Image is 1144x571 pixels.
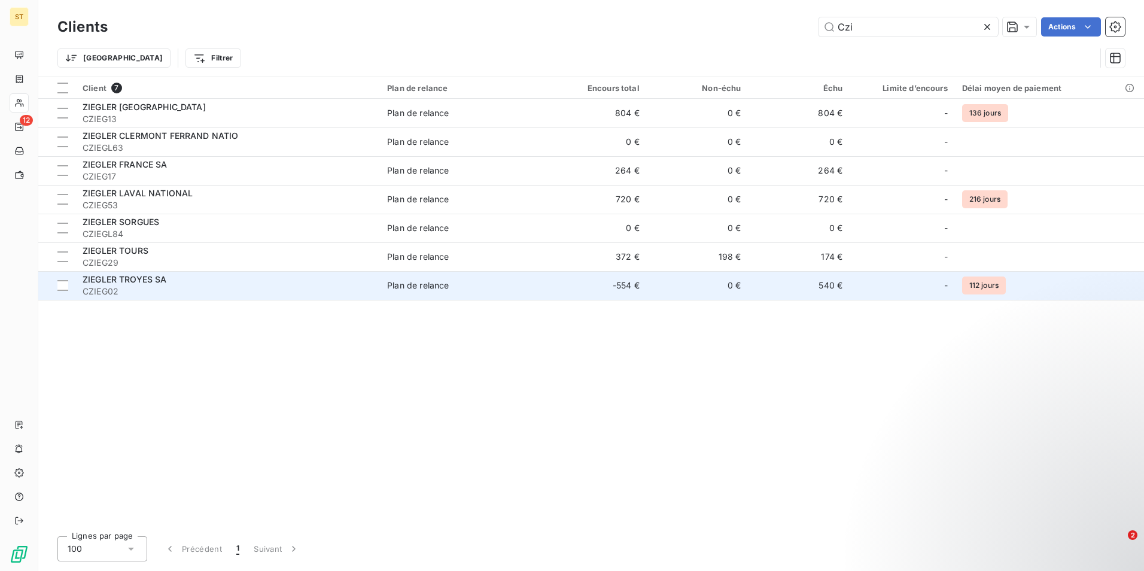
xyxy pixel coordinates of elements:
[83,199,373,211] span: CZIEG53
[83,102,206,112] span: ZIEGLER [GEOGRAPHIC_DATA]
[647,127,749,156] td: 0 €
[545,99,647,127] td: 804 €
[83,142,373,154] span: CZIEGL63
[236,543,239,555] span: 1
[647,271,749,300] td: 0 €
[944,193,948,205] span: -
[83,228,373,240] span: CZIEGL84
[748,214,850,242] td: 0 €
[1041,17,1101,37] button: Actions
[962,277,1006,294] span: 112 jours
[387,280,449,291] div: Plan de relance
[83,130,239,141] span: ZIEGLER CLERMONT FERRAND NATIO
[819,17,998,37] input: Rechercher
[944,107,948,119] span: -
[387,165,449,177] div: Plan de relance
[387,222,449,234] div: Plan de relance
[1103,530,1132,559] iframe: Intercom live chat
[944,251,948,263] span: -
[545,242,647,271] td: 372 €
[748,242,850,271] td: 174 €
[647,99,749,127] td: 0 €
[647,242,749,271] td: 198 €
[1128,530,1137,540] span: 2
[57,48,171,68] button: [GEOGRAPHIC_DATA]
[83,188,193,198] span: ZIEGLER LAVAL NATIONAL
[545,127,647,156] td: 0 €
[944,165,948,177] span: -
[755,83,842,93] div: Échu
[647,185,749,214] td: 0 €
[748,271,850,300] td: 540 €
[748,127,850,156] td: 0 €
[157,536,229,561] button: Précédent
[83,257,373,269] span: CZIEG29
[647,214,749,242] td: 0 €
[748,156,850,185] td: 264 €
[545,214,647,242] td: 0 €
[857,83,948,93] div: Limite d’encours
[83,159,168,169] span: ZIEGLER FRANCE SA
[83,83,107,93] span: Client
[387,193,449,205] div: Plan de relance
[387,136,449,148] div: Plan de relance
[83,113,373,125] span: CZIEG13
[185,48,241,68] button: Filtrer
[229,536,247,561] button: 1
[944,136,948,148] span: -
[962,104,1008,122] span: 136 jours
[545,156,647,185] td: 264 €
[10,7,29,26] div: ST
[83,171,373,183] span: CZIEG17
[387,251,449,263] div: Plan de relance
[83,285,373,297] span: CZIEG02
[905,455,1144,539] iframe: Intercom notifications message
[111,83,122,93] span: 7
[748,99,850,127] td: 804 €
[247,536,307,561] button: Suivant
[387,83,538,93] div: Plan de relance
[962,83,1137,93] div: Délai moyen de paiement
[57,16,108,38] h3: Clients
[20,115,33,126] span: 12
[962,190,1008,208] span: 216 jours
[83,274,167,284] span: ZIEGLER TROYES SA
[944,222,948,234] span: -
[654,83,741,93] div: Non-échu
[68,543,82,555] span: 100
[83,217,159,227] span: ZIEGLER SORGUES
[944,280,948,291] span: -
[545,185,647,214] td: 720 €
[748,185,850,214] td: 720 €
[10,545,29,564] img: Logo LeanPay
[83,245,148,256] span: ZIEGLER TOURS
[552,83,640,93] div: Encours total
[387,107,449,119] div: Plan de relance
[647,156,749,185] td: 0 €
[545,271,647,300] td: -554 €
